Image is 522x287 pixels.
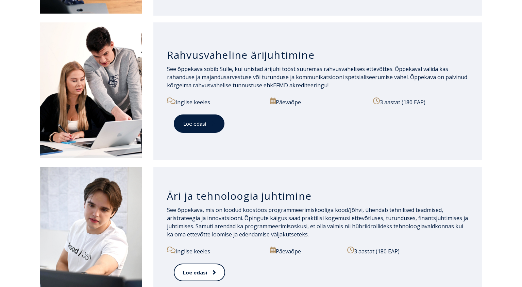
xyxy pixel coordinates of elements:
img: Rahvusvaheline ärijuhtimine [40,22,142,158]
p: Päevaõpe [270,97,365,106]
p: 3 aastat (180 EAP) [347,247,468,255]
p: Inglise keeles [167,97,262,106]
p: Päevaõpe [270,247,340,255]
a: Loe edasi [174,264,225,282]
h3: Rahvusvaheline ärijuhtimine [167,49,469,61]
p: See õppekava, mis on loodud koostöös programmeerimiskooliga kood/Jõhvi, ühendab tehnilised teadmi... [167,206,469,238]
span: See õppekava sobib Sulle, kui unistad ärijuhi tööst suuremas rahvusvahelises ettevõttes. Õppekava... [167,65,467,89]
h3: Äri ja tehnoloogia juhtimine [167,190,469,202]
p: Inglise keeles [167,247,262,255]
p: 3 aastat (180 EAP) [373,97,468,106]
a: Loe edasi [174,114,224,133]
a: EFMD akrediteeringu [273,82,327,89]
